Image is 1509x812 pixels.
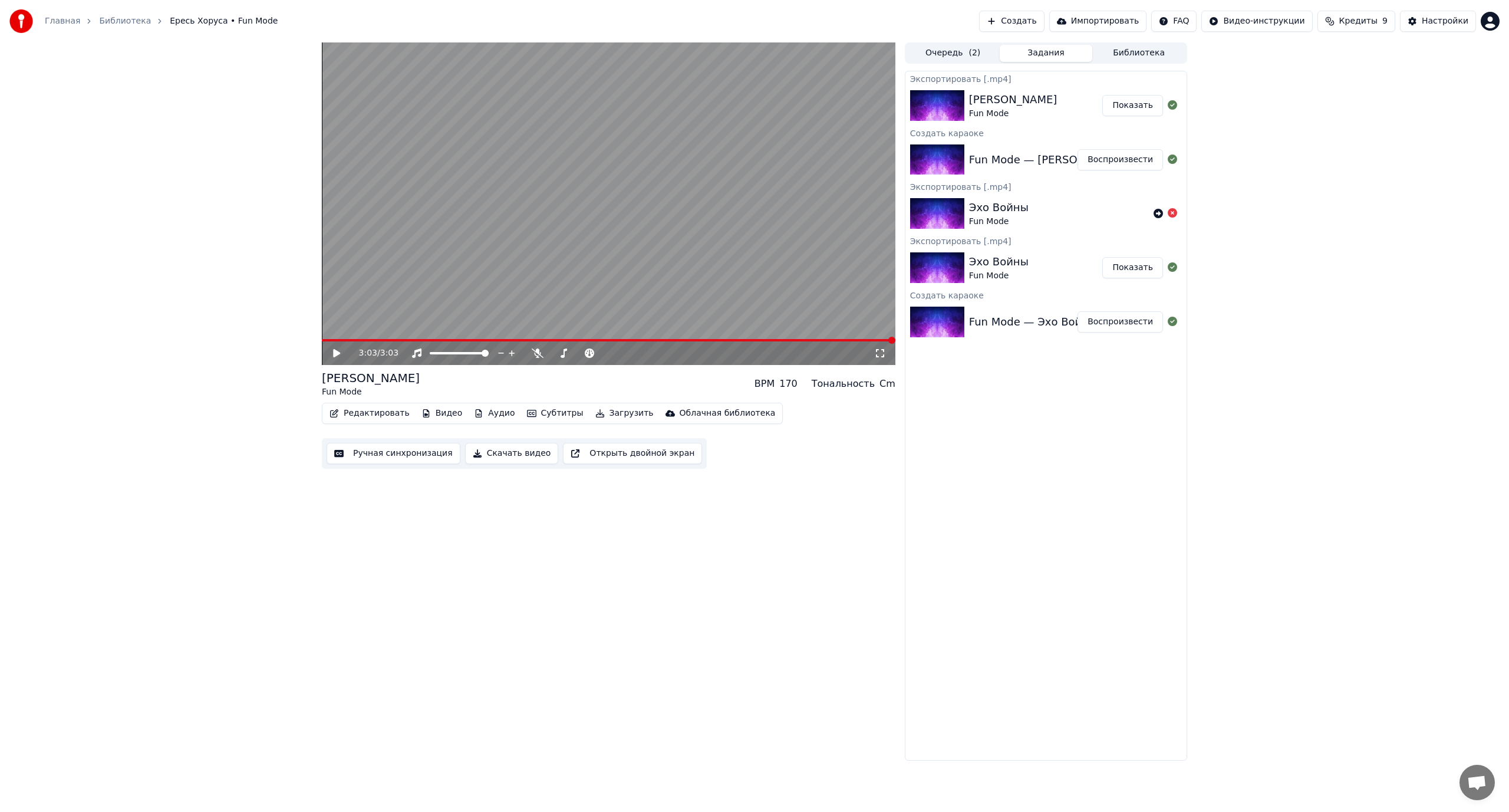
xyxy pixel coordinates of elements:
[1000,45,1093,62] button: Задания
[680,407,776,419] div: Облачная библиотека
[905,71,1187,86] div: Экспортировать [.mp4]
[522,405,588,422] button: Субтитры
[1400,11,1476,32] button: Настройки
[1201,11,1312,32] button: Видео-инструкции
[1151,11,1197,32] button: FAQ
[45,15,278,27] nav: breadcrumb
[907,45,1000,62] button: Очередь
[812,377,875,391] div: Тональность
[322,386,420,398] div: Fun Mode
[465,443,559,464] button: Скачать видео
[879,377,895,391] div: Cm
[1102,257,1163,278] button: Показать
[359,347,377,359] span: 3:03
[1339,15,1378,27] span: Кредиты
[417,405,467,422] button: Видео
[1459,765,1495,800] div: Открытый чат
[905,179,1187,193] div: Экспортировать [.mp4]
[325,405,414,422] button: Редактировать
[969,91,1057,108] div: [PERSON_NAME]
[1078,311,1163,333] button: Воспроизвести
[969,108,1057,120] div: Fun Mode
[380,347,398,359] span: 3:03
[563,443,702,464] button: Открыть двойной экран
[969,270,1029,282] div: Fun Mode
[779,377,798,391] div: 170
[45,15,80,27] a: Главная
[969,314,1097,330] div: Fun Mode — Эхо Войны
[968,47,980,59] span: ( 2 )
[359,347,387,359] div: /
[99,15,151,27] a: Библиотека
[9,9,33,33] img: youka
[170,15,278,27] span: Ересь Хоруса • Fun Mode
[905,234,1187,248] div: Экспортировать [.mp4]
[754,377,775,391] div: BPM
[1102,95,1163,116] button: Показать
[1049,11,1147,32] button: Импортировать
[969,152,1243,168] div: Fun Mode — [PERSON_NAME] (Warhammer 40 000)
[905,288,1187,302] div: Создать караоке
[469,405,519,422] button: Аудио
[969,216,1029,228] div: Fun Mode
[327,443,460,464] button: Ручная синхронизация
[1092,45,1185,62] button: Библиотека
[969,254,1029,270] div: Эхо Войны
[1422,15,1468,27] div: Настройки
[591,405,658,422] button: Загрузить
[979,11,1044,32] button: Создать
[1317,11,1395,32] button: Кредиты9
[1382,15,1388,27] span: 9
[1078,149,1163,170] button: Воспроизвести
[905,126,1187,140] div: Создать караоке
[969,199,1029,216] div: Эхо Войны
[322,370,420,386] div: [PERSON_NAME]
